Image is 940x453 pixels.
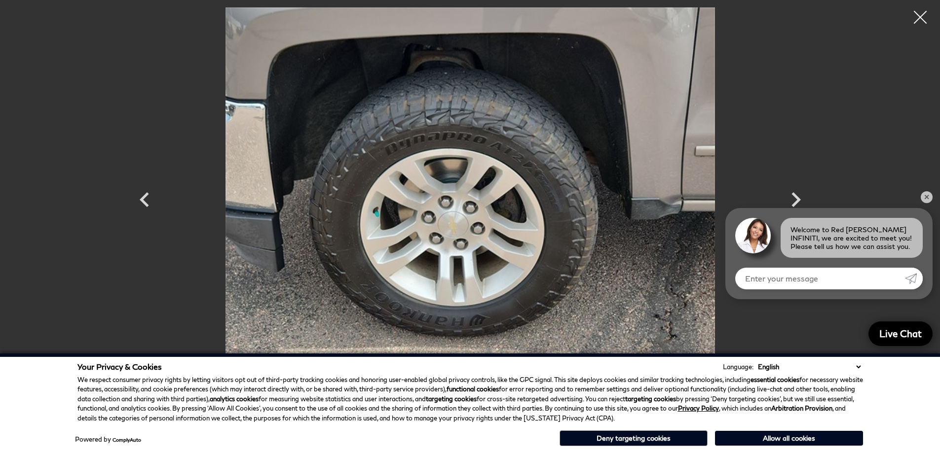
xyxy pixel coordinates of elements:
[868,321,933,346] a: Live Chat
[715,431,863,446] button: Allow all cookies
[447,385,499,393] strong: functional cookies
[77,362,162,371] span: Your Privacy & Cookies
[77,375,863,423] p: We respect consumer privacy rights by letting visitors opt out of third-party tracking cookies an...
[75,436,141,443] div: Powered by
[755,362,863,372] select: Language Select
[130,180,159,224] div: Previous
[781,218,923,258] div: Welcome to Red [PERSON_NAME] INFINITI, we are excited to meet you! Please tell us how we can assi...
[781,180,811,224] div: Next
[426,395,477,403] strong: targeting cookies
[771,404,832,412] strong: Arbitration Provision
[735,268,905,289] input: Enter your message
[874,327,927,340] span: Live Chat
[678,404,719,412] a: Privacy Policy
[210,395,259,403] strong: analytics cookies
[560,430,708,446] button: Deny targeting cookies
[735,218,771,253] img: Agent profile photo
[905,268,923,289] a: Submit
[723,364,753,370] div: Language:
[625,395,676,403] strong: targeting cookies
[113,437,141,443] a: ComplyAuto
[174,7,766,374] img: Used 2017 Pepperdust Metallic Chevrolet LT image 23
[751,376,799,383] strong: essential cookies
